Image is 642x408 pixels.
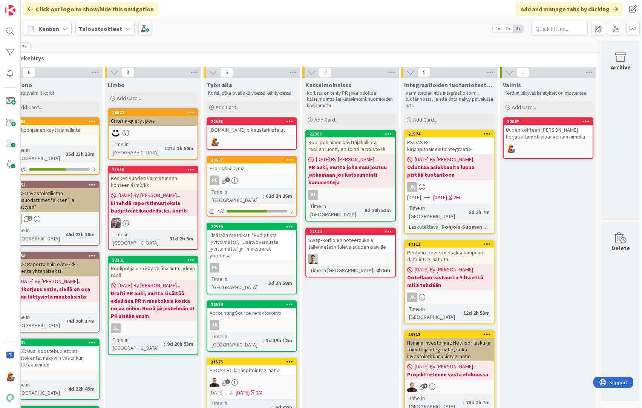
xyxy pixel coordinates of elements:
span: Kanban [38,24,59,33]
div: Roolipohjainen käyttäjähallinta [10,125,99,135]
div: 22567Uuden kohteen [PERSON_NAME] herjaa aitametreistä kentän nimellä [504,118,593,142]
div: JK [210,320,219,330]
div: Add and manage tabs by clicking [516,2,622,16]
p: Toteutusvalmiit kortit. [11,90,98,96]
span: 5 [418,68,431,77]
div: Pohjois-Suomen ... [440,223,490,231]
span: [DATE] By [PERSON_NAME]... [316,156,378,163]
div: 13158SPIKE: Raportoinnin e/m2/kk -laskenta yhtenäiseksi [10,252,99,276]
a: 16822Criteria-queryt poisMHTime in [GEOGRAPHIC_DATA]:127d 1h 50m [108,108,198,160]
img: MH [111,128,121,138]
div: AccountingSource refaktorointi [207,308,296,318]
span: [DATE] By [PERSON_NAME]... [415,363,477,371]
div: 22519 [211,224,296,229]
div: Time in [GEOGRAPHIC_DATA] [210,275,265,291]
div: Time in [GEOGRAPHIC_DATA] [407,305,460,321]
div: PL [207,263,296,273]
img: MH [5,371,15,382]
b: Odottaa asiakkaalta lupaa pistää tuotantoon [407,163,492,179]
div: Uuden kohteen [PERSON_NAME] herjaa aitametreistä kentän nimellä [504,125,593,142]
div: 22568 [211,119,296,124]
div: 16822Criteria-queryt pois [109,109,198,126]
span: 1 [516,68,529,77]
div: PL [210,176,219,185]
span: 1 [225,177,230,182]
div: Click our logo to show/hide this navigation [23,2,158,16]
div: 20607 [211,157,296,163]
div: 22388 [310,131,395,137]
span: 1 [28,216,32,221]
div: 21652SPIKE: Investointilistan pvmsuodattimet "alkaen" ja "päättyen" [10,182,99,212]
span: : [265,279,267,287]
p: Kortit jotka ovat aktiivisessa kehityksessä. [208,90,296,96]
div: Laskutettava [407,223,438,231]
span: : [460,309,461,317]
b: Drafti PR auki, mutta sisältää edellisen PR:n muutoksia koska nojaa niihin. Rooli järjestelmän UI... [111,289,195,320]
span: : [65,385,66,393]
a: 22514AccountingSource refaktorointiJKTime in [GEOGRAPHIC_DATA]:3d 19h 12m [207,300,297,352]
span: 1 [423,383,427,388]
span: [DATE] [433,194,447,202]
div: Time in [GEOGRAPHIC_DATA] [111,230,167,247]
div: Time in [GEOGRAPHIC_DATA] [111,140,161,157]
span: [DATE] By [PERSON_NAME]... [415,156,477,163]
div: 16822 [112,110,198,115]
div: 21918Kesken vuoden valmistuneen kohteen €/m2/kk [109,166,198,190]
span: Integraatioiden tuotantotestaus [404,81,495,89]
span: : [63,150,64,158]
div: 22567 [504,118,593,125]
span: [DATE] [236,389,250,397]
div: MH [207,137,296,147]
div: PL [207,176,296,185]
div: 62d 2h 26m [264,192,294,200]
span: : [167,234,168,243]
div: Time in [GEOGRAPHIC_DATA] [12,380,65,397]
div: 22431 [13,340,99,345]
a: 22568[DOMAIN_NAME] oikeustarkistelutMH [207,117,297,150]
div: 22388Roolipohjainen käyttäjähallinta: roolien luonti, editointi ja poisto UI [306,131,395,154]
div: PSOAS BC kirjanpitoaineistointegraatio [405,137,494,154]
span: 23 [18,42,31,51]
div: JK [407,182,417,192]
div: 22514 [211,302,296,307]
img: AA [210,377,219,387]
div: JK [207,320,296,330]
div: Delete [611,243,630,252]
div: PSOAS BC kirjanpitointegraatio [207,365,296,375]
div: 21918 [112,167,198,172]
div: 21574 [408,131,494,137]
div: 22519 [207,223,296,230]
span: : [263,192,264,200]
div: Pentaho-powerbi osaksi tampuuri-data-integraatiota [405,248,494,264]
span: : [63,317,64,325]
div: 22544Swap-korkojen noteerauksia tallennetaan tulevaisuuden päiville [306,228,395,252]
div: 22331Roolipohjainen käyttäjähallinta: admin rooli [109,257,198,280]
div: sl [306,190,395,200]
span: 1 [225,379,230,384]
div: SPIKE: Uusi koostebudjetointi: syöttökentät näkyviin vasta kun kenttä aktiivinen [10,346,99,370]
span: : [164,340,165,348]
span: 2x [503,25,513,32]
b: Bugikorjaus ensin, siellä on osa tähän liittyvistä muutoksista [12,285,97,300]
a: 20607ProjektinäkymäPLTime in [GEOGRAPHIC_DATA]:62d 2h 26m4/6 [207,156,297,217]
div: 22431SPIKE: Uusi koostebudjetointi: syöttökentät näkyviin vasta kun kenttä aktiivinen [10,339,99,370]
div: 21575 [211,359,296,365]
div: MH [504,144,593,154]
div: Roolipohjainen käyttäjähallinta: admin rooli [109,263,198,280]
div: Criteria-queryt pois [109,116,198,126]
div: 22568 [207,118,296,125]
div: [DOMAIN_NAME] oikeustarkistelut [207,125,296,135]
div: 2M [256,389,262,397]
span: : [63,230,64,239]
img: AA [407,382,417,392]
div: Time in [GEOGRAPHIC_DATA] [407,204,466,220]
span: 4/6 [217,207,224,215]
div: Kesken vuoden valmistuneen kohteen €/m2/kk [109,173,198,190]
span: : [161,144,162,152]
div: Time in [GEOGRAPHIC_DATA] [210,332,263,349]
div: 20818 [405,331,494,338]
span: : [438,223,440,231]
span: Katselmoinnissa [305,81,352,89]
span: : [463,398,464,406]
div: 12d 2h 53m [461,309,492,317]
